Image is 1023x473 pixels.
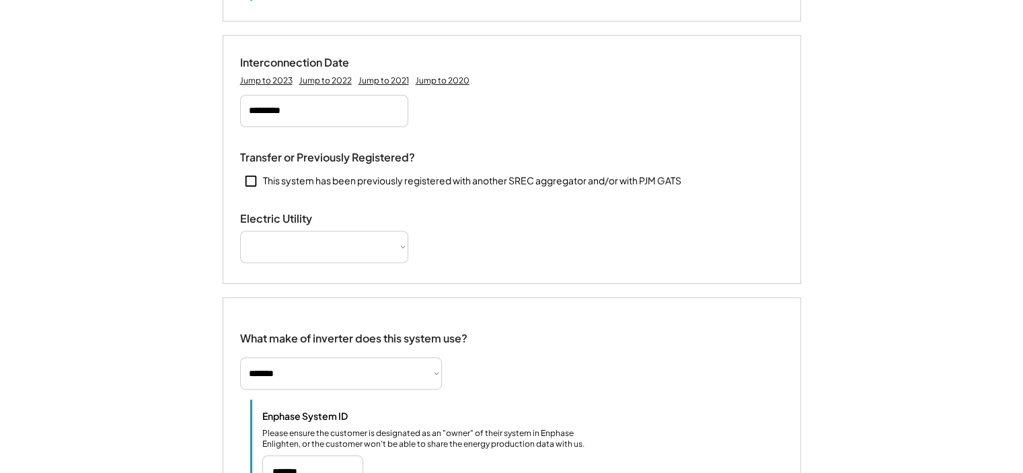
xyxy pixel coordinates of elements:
[299,75,352,86] div: Jump to 2022
[358,75,409,86] div: Jump to 2021
[240,75,293,86] div: Jump to 2023
[240,151,415,165] div: Transfer or Previously Registered?
[263,174,681,188] div: This system has been previously registered with another SREC aggregator and/or with PJM GATS
[240,212,375,226] div: Electric Utility
[262,410,397,422] div: Enphase System ID
[416,75,469,86] div: Jump to 2020
[240,318,467,349] div: What make of inverter does this system use?
[240,56,375,70] div: Interconnection Date
[262,428,599,451] div: Please ensure the customer is designated as an "owner" of their system in Enphase Enlighten, or t...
